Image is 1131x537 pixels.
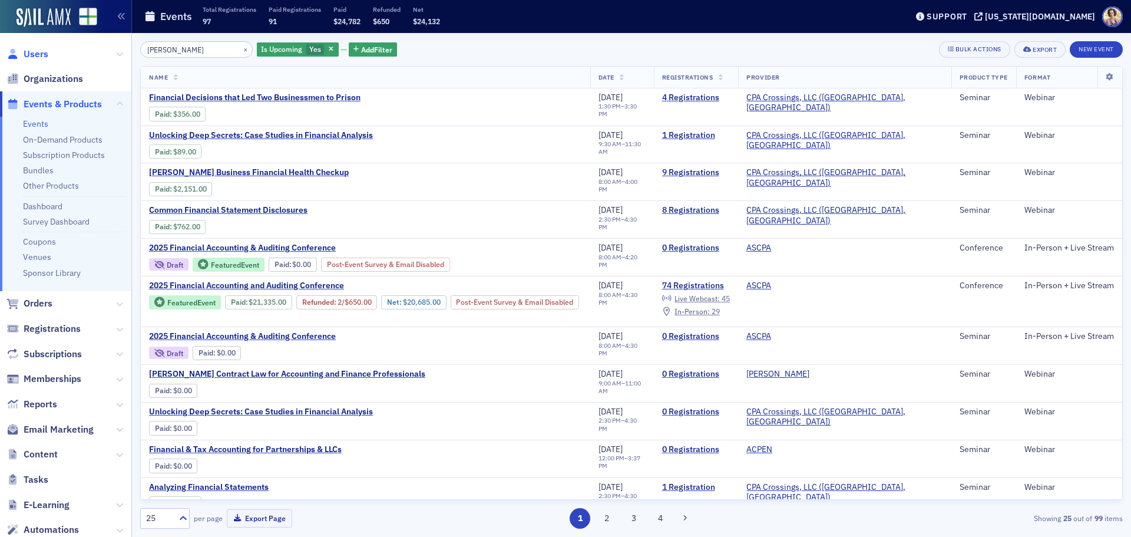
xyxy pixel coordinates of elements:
[746,444,821,455] span: ACPEN
[193,258,264,272] div: Featured Event
[598,177,637,193] time: 4:00 PM
[598,92,623,103] span: [DATE]
[155,147,170,156] a: Paid
[598,406,623,417] span: [DATE]
[173,386,192,395] span: $0.00
[960,482,1008,493] div: Seminar
[79,8,97,26] img: SailAMX
[23,118,48,129] a: Events
[6,297,52,310] a: Orders
[598,379,641,395] time: 11:00 AM
[173,110,200,118] span: $356.00
[149,421,197,435] div: Paid: 0 - $0
[149,182,212,196] div: Paid: 10 - $215100
[1092,513,1104,523] strong: 99
[746,369,821,380] span: SURGENT
[24,398,57,411] span: Reports
[746,130,943,151] a: CPA Crossings, LLC ([GEOGRAPHIC_DATA], [GEOGRAPHIC_DATA])
[960,444,1008,455] div: Seminar
[746,407,943,427] a: CPA Crossings, LLC ([GEOGRAPHIC_DATA], [GEOGRAPHIC_DATA])
[302,298,338,307] span: :
[746,243,821,253] span: ASCPA
[598,177,621,186] time: 8:00 AM
[23,165,54,176] a: Bundles
[598,140,646,156] div: –
[321,258,450,272] div: Post-Event Survey
[203,17,211,26] span: 97
[598,444,623,454] span: [DATE]
[960,73,1008,81] span: Product Type
[240,44,251,54] button: ×
[24,448,58,461] span: Content
[149,331,347,342] a: 2025 Financial Accounting & Auditing Conference
[1024,407,1114,417] div: Webinar
[650,508,671,529] button: 4
[598,73,614,81] span: Date
[6,322,81,335] a: Registrations
[598,130,623,140] span: [DATE]
[302,298,334,307] a: Refunded
[746,482,943,503] span: CPA Crossings, LLC (Rochester, MI)
[1024,130,1114,141] div: Webinar
[24,98,102,111] span: Events & Products
[6,98,102,111] a: Events & Products
[231,298,249,307] span: :
[6,48,48,61] a: Users
[23,268,81,278] a: Sponsor Library
[194,513,223,523] label: per page
[199,348,213,357] a: Paid
[149,167,349,178] span: Walter Haig's Business Financial Health Checkup
[1024,281,1114,291] div: In-Person + Live Stream
[598,253,646,269] div: –
[960,130,1008,141] div: Seminar
[23,216,90,227] a: Survey Dashboard
[71,8,97,28] a: View Homepage
[722,294,730,303] span: 45
[16,8,71,27] img: SailAMX
[23,150,105,160] a: Subscription Products
[598,341,637,357] time: 4:30 PM
[149,220,206,234] div: Paid: 8 - $76200
[23,252,51,262] a: Venues
[598,205,623,215] span: [DATE]
[275,260,293,269] span: :
[960,331,1008,342] div: Seminar
[24,373,81,386] span: Memberships
[269,5,321,14] p: Paid Registrations
[24,322,81,335] span: Registrations
[1024,243,1114,253] div: In-Person + Live Stream
[155,386,170,395] a: Paid
[155,424,173,433] span: :
[149,347,188,359] div: Draft
[746,331,771,342] a: ASCPA
[598,215,637,231] time: 4:30 PM
[1024,205,1114,216] div: Webinar
[149,130,373,141] a: Unlocking Deep Secrets: Case Studies in Financial Analysis
[598,103,646,118] div: –
[598,492,646,508] div: –
[167,350,183,357] div: Draft
[173,499,196,508] span: $89.00
[292,260,311,269] span: $0.00
[24,48,48,61] span: Users
[149,459,197,473] div: Paid: 0 - $0
[662,331,730,342] a: 0 Registrations
[217,348,236,357] span: $0.00
[155,222,173,231] span: :
[623,508,644,529] button: 3
[167,262,183,268] div: Draft
[269,258,317,272] div: Paid: 1 - $0
[149,407,373,417] a: Unlocking Deep Secrets: Case Studies in Financial Analysis
[960,281,1008,291] div: Conference
[381,295,446,309] div: Net: $2068500
[23,180,79,191] a: Other Products
[199,348,217,357] span: :
[598,331,623,341] span: [DATE]
[598,280,623,291] span: [DATE]
[6,523,79,536] a: Automations
[296,295,377,309] div: Refunded: 78 - $2133500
